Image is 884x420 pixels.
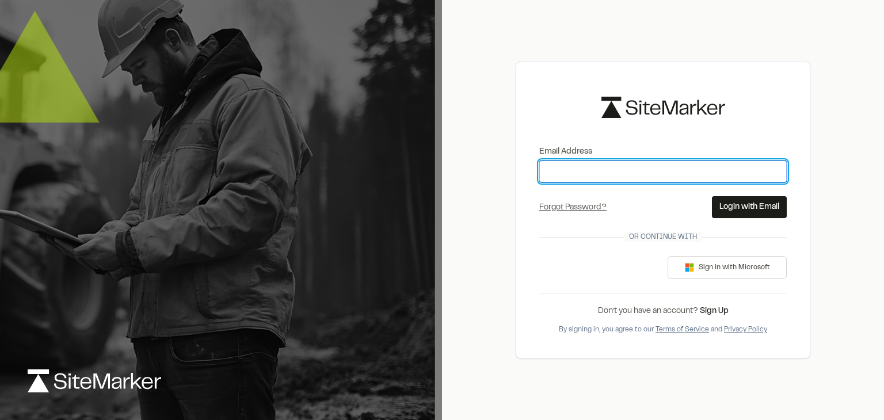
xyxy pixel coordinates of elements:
button: Login with Email [712,196,787,218]
a: Sign Up [700,308,729,315]
div: By signing in, you agree to our and [539,324,787,335]
span: Or continue with [624,232,702,242]
a: Forgot Password? [539,204,607,211]
button: Privacy Policy [724,324,767,335]
button: Sign in with Microsoft [668,256,787,279]
iframe: Sign in with Google Button [534,255,650,280]
img: logo-white-rebrand.svg [28,369,161,392]
img: logo-black-rebrand.svg [601,97,725,118]
div: Don’t you have an account? [539,305,787,318]
button: Terms of Service [656,324,709,335]
label: Email Address [539,146,787,158]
